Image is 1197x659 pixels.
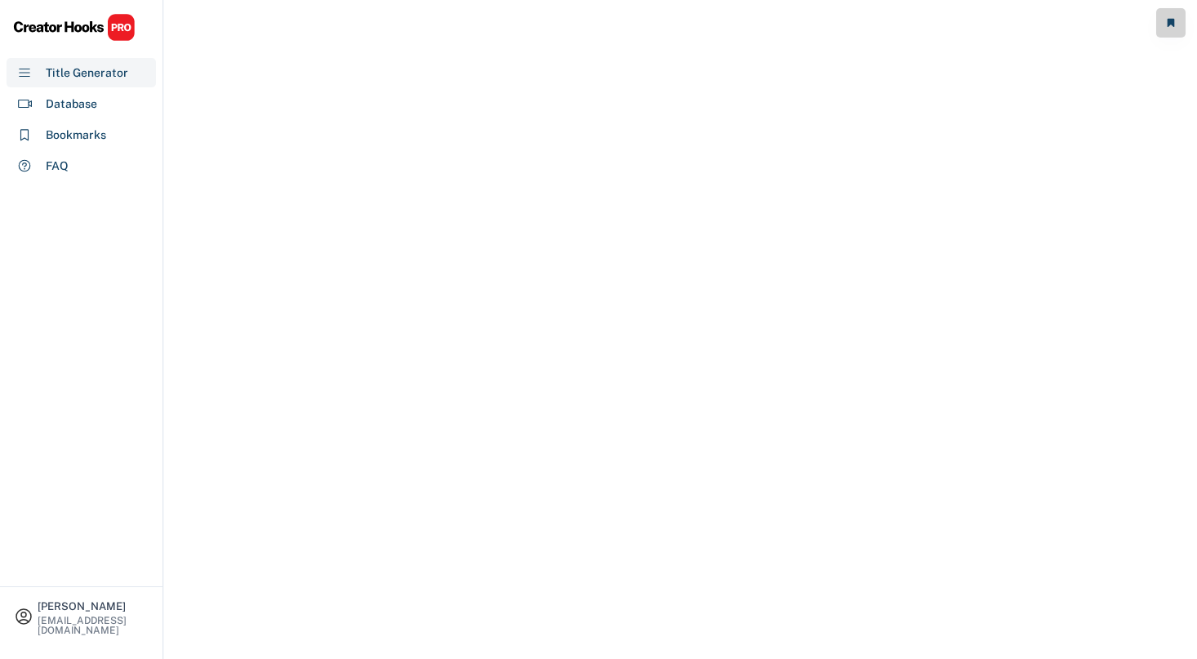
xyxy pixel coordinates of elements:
div: FAQ [46,158,69,175]
img: CHPRO%20Logo.svg [13,13,136,42]
div: Database [46,96,97,113]
div: [EMAIL_ADDRESS][DOMAIN_NAME] [38,616,149,635]
div: Title Generator [46,65,128,82]
div: Bookmarks [46,127,106,144]
div: [PERSON_NAME] [38,601,149,612]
